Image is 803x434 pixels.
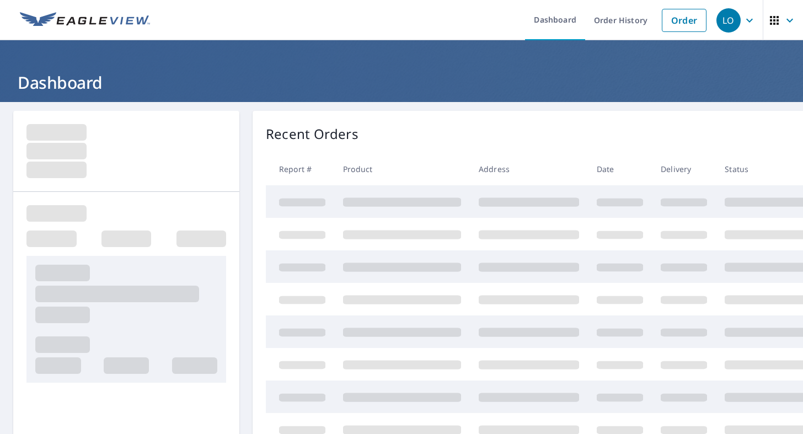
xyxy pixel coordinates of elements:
[588,153,652,185] th: Date
[334,153,470,185] th: Product
[13,71,790,94] h1: Dashboard
[266,153,334,185] th: Report #
[662,9,706,32] a: Order
[20,12,150,29] img: EV Logo
[266,124,358,144] p: Recent Orders
[470,153,588,185] th: Address
[652,153,716,185] th: Delivery
[716,8,741,33] div: LO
